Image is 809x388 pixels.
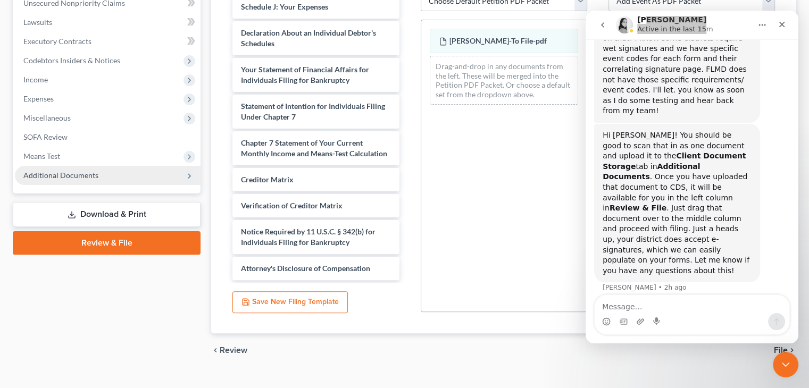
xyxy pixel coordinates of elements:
[449,36,547,45] span: [PERSON_NAME]-To File-pdf
[23,37,91,46] span: Executory Contracts
[241,102,385,121] span: Statement of Intention for Individuals Filing Under Chapter 7
[211,346,258,355] button: chevron_left Review
[241,175,294,184] span: Creditor Matrix
[211,346,220,355] i: chevron_left
[586,11,798,343] iframe: Intercom live chat
[241,2,328,11] span: Schedule J: Your Expenses
[241,201,343,210] span: Verification of Creditor Matrix
[23,113,71,122] span: Miscellaneous
[232,291,348,314] button: Save New Filing Template
[241,65,369,85] span: Your Statement of Financial Affairs for Individuals Filing for Bankruptcy
[241,227,376,247] span: Notice Required by 11 U.S.C. § 342(b) for Individuals Filing for Bankruptcy
[23,56,120,65] span: Codebtors Insiders & Notices
[13,202,201,227] a: Download & Print
[773,352,798,377] iframe: Intercom live chat
[241,138,387,158] span: Chapter 7 Statement of Your Current Monthly Income and Means-Test Calculation
[15,128,201,147] a: SOFA Review
[241,28,376,48] span: Declaration About an Individual Debtor's Schedules
[241,264,370,273] span: Attorney's Disclosure of Compensation
[23,75,48,84] span: Income
[23,132,68,141] span: SOFA Review
[23,18,52,27] span: Lawsuits
[788,346,796,355] i: chevron_right
[15,13,201,32] a: Lawsuits
[15,32,201,51] a: Executory Contracts
[13,231,201,255] a: Review & File
[774,346,788,355] span: File
[23,94,54,103] span: Expenses
[23,151,60,161] span: Means Test
[220,346,247,355] span: Review
[23,171,98,180] span: Additional Documents
[430,56,578,105] div: Drag-and-drop in any documents from the left. These will be merged into the Petition PDF Packet. ...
